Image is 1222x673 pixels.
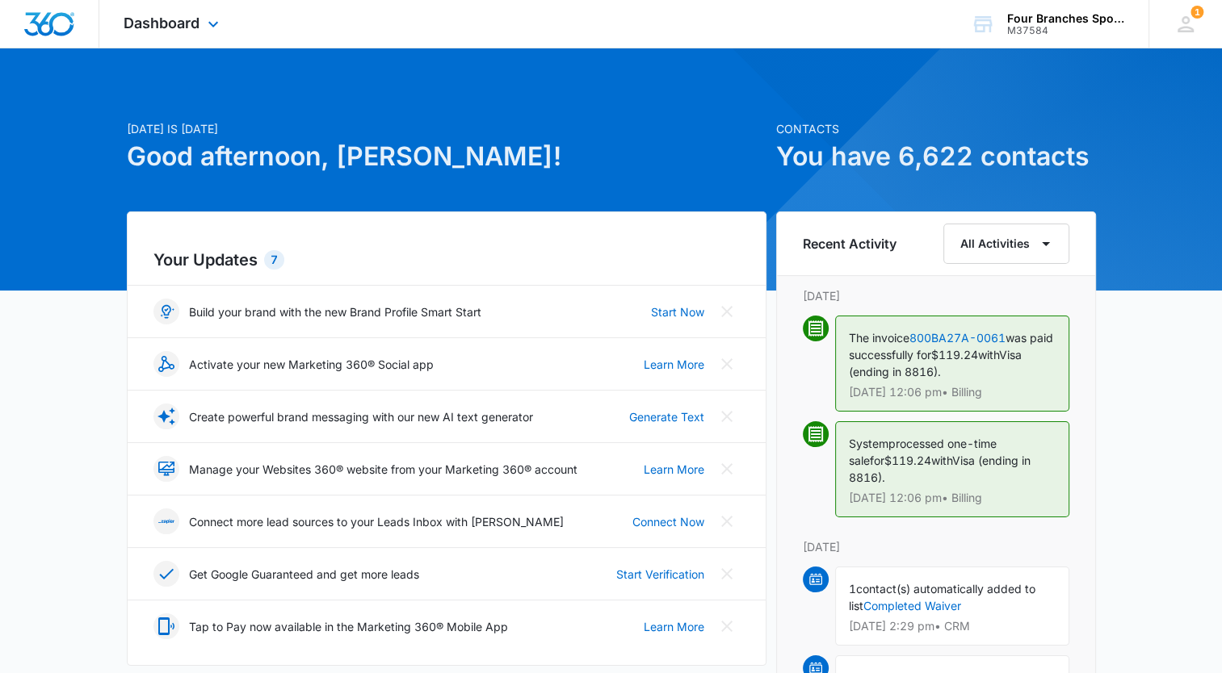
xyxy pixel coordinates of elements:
a: Learn More [644,356,704,373]
p: [DATE] is [DATE] [127,120,766,137]
span: $119.24 [931,348,978,362]
a: Learn More [644,618,704,635]
a: Start Verification [616,566,704,583]
span: 1 [1191,6,1203,19]
span: for [870,454,884,467]
button: Close [714,351,740,377]
p: Manage your Websites 360® website from your Marketing 360® account [189,461,577,478]
span: Dashboard [124,15,199,31]
p: [DATE] 12:06 pm • Billing [849,492,1056,504]
button: Close [714,456,740,482]
p: [DATE] 12:06 pm • Billing [849,387,1056,398]
span: The invoice [849,331,909,345]
h1: Good afternoon, [PERSON_NAME]! [127,137,766,176]
a: Learn More [644,461,704,478]
a: Completed Waiver [863,599,961,612]
a: Start Now [651,303,704,320]
p: Create powerful brand messaging with our new AI text generator [189,408,533,425]
button: All Activities [943,224,1069,264]
button: Close [714,403,740,429]
p: Connect more lead sources to your Leads Inbox with [PERSON_NAME] [189,513,564,530]
span: 1 [849,582,856,596]
p: [DATE] [803,538,1069,555]
h1: You have 6,622 contacts [776,137,1096,176]
span: with [978,348,999,362]
p: Get Google Guaranteed and get more leads [189,566,419,583]
p: Contacts [776,120,1096,137]
p: [DATE] 2:29 pm • CRM [849,621,1056,632]
span: contact(s) automatically added to list [849,582,1035,612]
p: Activate your new Marketing 360® Social app [189,356,434,373]
h6: Recent Activity [803,234,897,253]
a: Generate Text [629,408,704,425]
h2: Your Updates [153,248,740,272]
div: notifications count [1191,6,1203,19]
div: 7 [264,250,284,270]
a: Connect Now [632,513,704,530]
span: System [849,437,888,450]
a: 800BA27A-0061 [909,331,1006,345]
div: account name [1007,12,1125,25]
p: [DATE] [803,287,1069,304]
p: Build your brand with the new Brand Profile Smart Start [189,303,481,320]
div: account id [1007,25,1125,36]
button: Close [714,299,740,324]
button: Close [714,561,740,587]
span: $119.24 [884,454,931,467]
button: Close [714,613,740,639]
button: Close [714,508,740,534]
p: Tap to Pay now available in the Marketing 360® Mobile App [189,618,508,635]
span: with [931,454,952,467]
span: processed one-time sale [849,437,997,467]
